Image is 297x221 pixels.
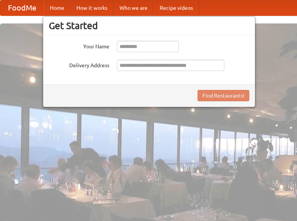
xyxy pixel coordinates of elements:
[0,0,44,15] a: FoodMe
[49,60,109,69] label: Delivery Address
[197,90,249,101] button: Find Restaurants!
[44,0,70,15] a: Home
[114,0,154,15] a: Who we are
[49,20,249,31] h3: Get Started
[70,0,114,15] a: How it works
[154,0,199,15] a: Recipe videos
[49,41,109,50] label: Your Name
